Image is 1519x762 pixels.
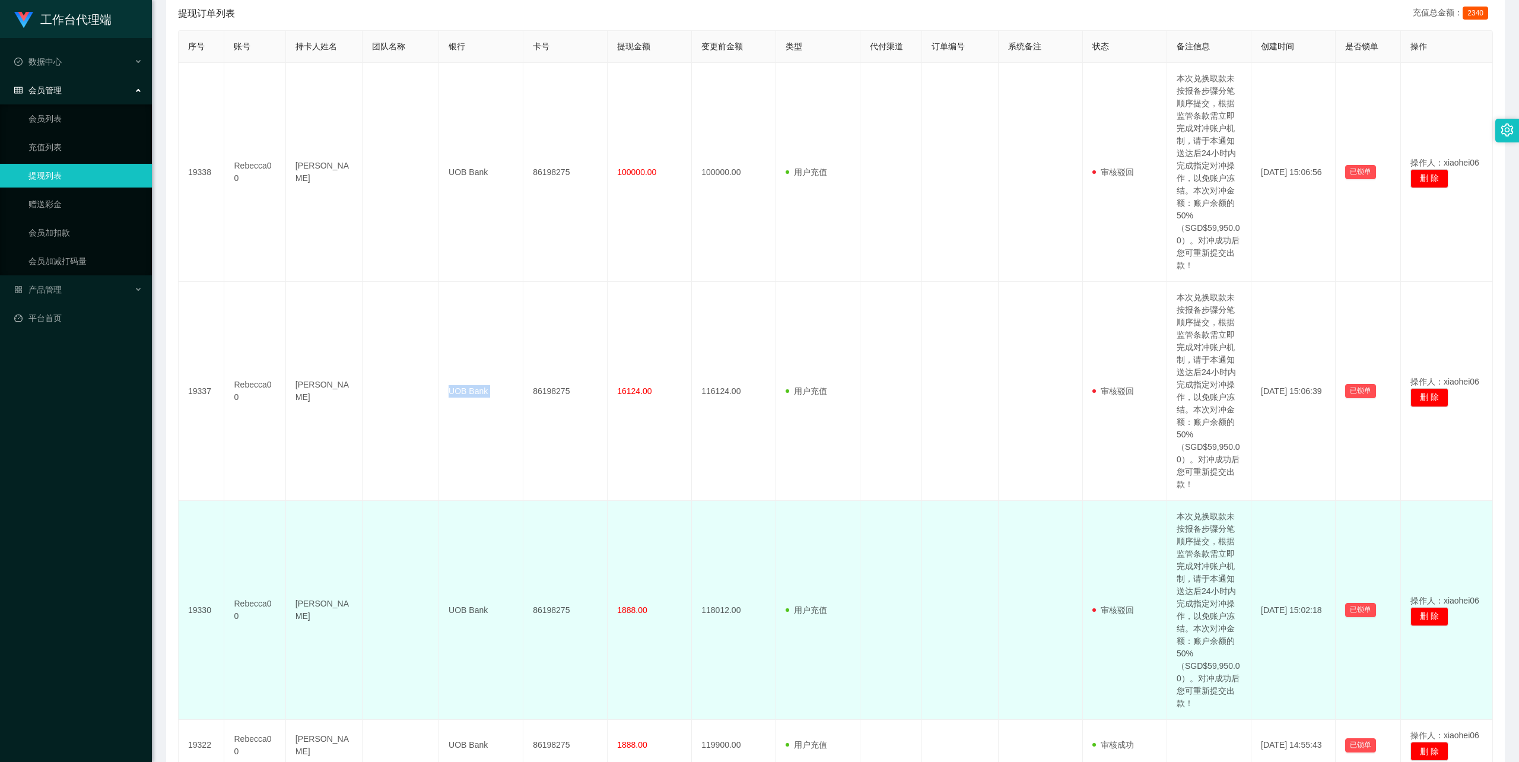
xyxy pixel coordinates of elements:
i: 图标: table [14,86,23,94]
button: 删 除 [1410,742,1448,761]
span: 用户充值 [786,167,827,177]
span: 操作 [1410,42,1427,51]
td: [PERSON_NAME] [286,501,363,720]
a: 提现列表 [28,164,142,188]
i: 图标: appstore-o [14,285,23,294]
span: 提现金额 [617,42,650,51]
span: 类型 [786,42,802,51]
td: UOB Bank [439,501,523,720]
span: 团队名称 [372,42,405,51]
td: 19330 [179,501,224,720]
td: Rebecca00 [224,63,285,282]
td: 本次兑换取款未按报备步骤分笔顺序提交，根据监管条款需立即完成对冲账户机制，请于本通知送达后24小时内完成指定对冲操作，以免账户冻结。本次对冲金额：账户余额的 50%（SGD$59,950.00）... [1167,282,1251,501]
span: 审核驳回 [1092,167,1134,177]
button: 已锁单 [1345,603,1376,617]
span: 操作人：xiaohei06 [1410,158,1479,167]
a: 会员加减打码量 [28,249,142,273]
td: 116124.00 [692,282,776,501]
img: logo.9652507e.png [14,12,33,28]
button: 删 除 [1410,169,1448,188]
i: 图标: check-circle-o [14,58,23,66]
td: 19338 [179,63,224,282]
td: 86198275 [523,282,608,501]
span: 16124.00 [617,386,652,396]
span: 卡号 [533,42,549,51]
a: 充值列表 [28,135,142,159]
span: 数据中心 [14,57,62,66]
span: 账号 [234,42,250,51]
i: 图标: setting [1501,123,1514,136]
span: 操作人：xiaohei06 [1410,596,1479,605]
td: Rebecca00 [224,282,285,501]
button: 删 除 [1410,388,1448,407]
td: [DATE] 15:02:18 [1251,501,1336,720]
td: 100000.00 [692,63,776,282]
td: 19337 [179,282,224,501]
h1: 工作台代理端 [40,1,112,39]
span: 状态 [1092,42,1109,51]
span: 是否锁单 [1345,42,1378,51]
span: 操作人：xiaohei06 [1410,377,1479,386]
td: [PERSON_NAME] [286,63,363,282]
span: 1888.00 [617,740,647,750]
span: 代付渠道 [870,42,903,51]
td: 86198275 [523,501,608,720]
span: 审核成功 [1092,740,1134,750]
span: 银行 [449,42,465,51]
span: 操作人：xiaohei06 [1410,731,1479,740]
span: 审核驳回 [1092,386,1134,396]
span: 用户充值 [786,386,827,396]
span: 审核驳回 [1092,605,1134,615]
span: 提现订单列表 [178,7,235,21]
div: 充值总金额： [1413,7,1493,21]
td: 本次兑换取款未按报备步骤分笔顺序提交，根据监管条款需立即完成对冲账户机制，请于本通知送达后24小时内完成指定对冲操作，以免账户冻结。本次对冲金额：账户余额的 50%（SGD$59,950.00）... [1167,63,1251,282]
span: 100000.00 [617,167,656,177]
span: 备注信息 [1177,42,1210,51]
span: 用户充值 [786,740,827,750]
span: 2340 [1463,7,1488,20]
a: 会员加扣款 [28,221,142,245]
td: 118012.00 [692,501,776,720]
span: 持卡人姓名 [295,42,337,51]
td: [DATE] 15:06:56 [1251,63,1336,282]
td: Rebecca00 [224,501,285,720]
a: 图标: dashboard平台首页 [14,306,142,330]
span: 创建时间 [1261,42,1294,51]
td: [DATE] 15:06:39 [1251,282,1336,501]
span: 产品管理 [14,285,62,294]
td: 本次兑换取款未按报备步骤分笔顺序提交，根据监管条款需立即完成对冲账户机制，请于本通知送达后24小时内完成指定对冲操作，以免账户冻结。本次对冲金额：账户余额的 50%（SGD$59,950.00）... [1167,501,1251,720]
span: 订单编号 [932,42,965,51]
td: UOB Bank [439,282,523,501]
a: 工作台代理端 [14,14,112,24]
span: 序号 [188,42,205,51]
button: 已锁单 [1345,165,1376,179]
td: 86198275 [523,63,608,282]
td: [PERSON_NAME] [286,282,363,501]
span: 系统备注 [1008,42,1041,51]
button: 已锁单 [1345,738,1376,753]
a: 赠送彩金 [28,192,142,216]
button: 删 除 [1410,607,1448,626]
span: 用户充值 [786,605,827,615]
span: 变更前金额 [701,42,743,51]
td: UOB Bank [439,63,523,282]
span: 1888.00 [617,605,647,615]
button: 已锁单 [1345,384,1376,398]
span: 会员管理 [14,85,62,95]
a: 会员列表 [28,107,142,131]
